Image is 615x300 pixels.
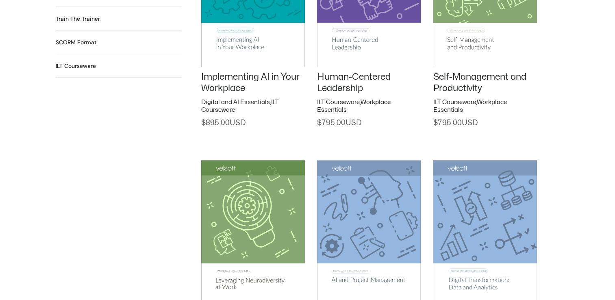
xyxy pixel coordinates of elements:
a: Self-Management and Productivity [433,72,526,93]
h2: SCORM Format [56,38,97,47]
span: $ [433,120,437,126]
a: Visit product category SCORM Format [56,38,97,47]
h2: , [433,98,537,114]
span: $ [201,120,206,126]
h2: , [201,98,305,114]
a: Implementing AI in Your Workplace [201,72,300,93]
a: Visit product category ILT Courseware [56,62,96,70]
span: 895.00 [201,120,246,126]
h2: , [317,98,421,114]
h2: ILT Courseware [56,62,96,70]
span: 795.00 [433,120,477,126]
span: 795.00 [317,120,361,126]
a: Digital and AI Essentials [201,99,270,105]
h2: Train the Trainer [56,15,100,23]
a: Human-Centered Leadership [317,72,391,93]
a: ILT Courseware [433,99,476,105]
span: $ [317,120,322,126]
a: Visit product category Train the Trainer [56,15,100,23]
a: ILT Courseware [317,99,360,105]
